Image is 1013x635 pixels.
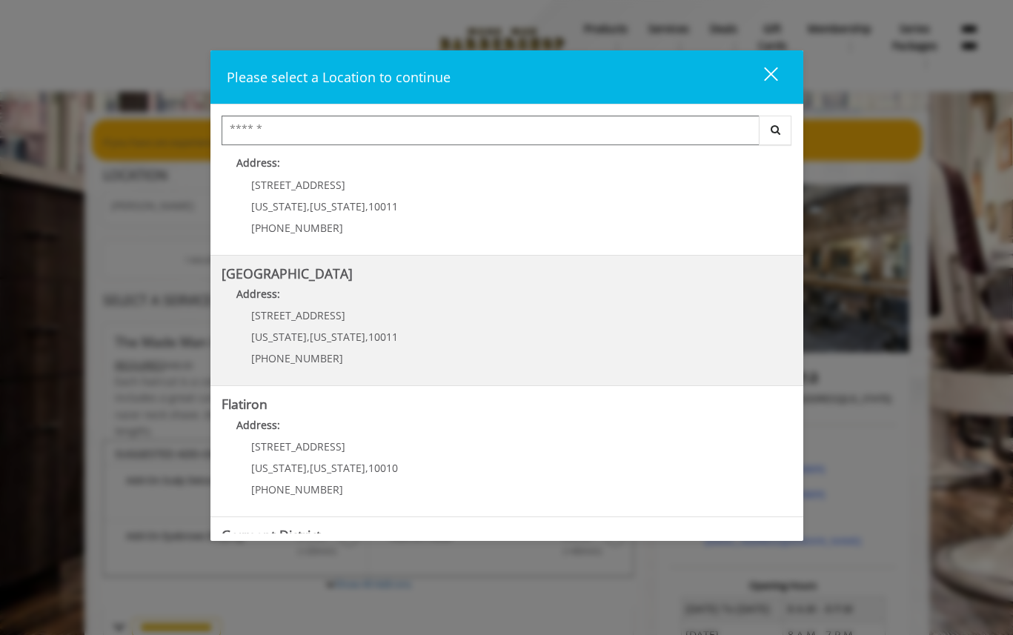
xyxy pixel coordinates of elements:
[310,199,365,213] span: [US_STATE]
[310,330,365,344] span: [US_STATE]
[767,124,784,135] i: Search button
[307,330,310,344] span: ,
[747,66,777,88] div: close dialog
[222,116,760,145] input: Search Center
[222,526,321,544] b: Garment District
[251,178,345,192] span: [STREET_ADDRESS]
[251,439,345,453] span: [STREET_ADDRESS]
[368,461,398,475] span: 10010
[365,330,368,344] span: ,
[251,221,343,235] span: [PHONE_NUMBER]
[307,199,310,213] span: ,
[365,461,368,475] span: ,
[307,461,310,475] span: ,
[737,61,787,92] button: close dialog
[251,461,307,475] span: [US_STATE]
[368,330,398,344] span: 10011
[365,199,368,213] span: ,
[251,199,307,213] span: [US_STATE]
[222,116,792,153] div: Center Select
[251,482,343,496] span: [PHONE_NUMBER]
[236,156,280,170] b: Address:
[251,308,345,322] span: [STREET_ADDRESS]
[236,287,280,301] b: Address:
[227,68,451,86] span: Please select a Location to continue
[236,418,280,432] b: Address:
[222,265,353,282] b: [GEOGRAPHIC_DATA]
[251,351,343,365] span: [PHONE_NUMBER]
[368,199,398,213] span: 10011
[251,330,307,344] span: [US_STATE]
[310,461,365,475] span: [US_STATE]
[222,395,268,413] b: Flatiron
